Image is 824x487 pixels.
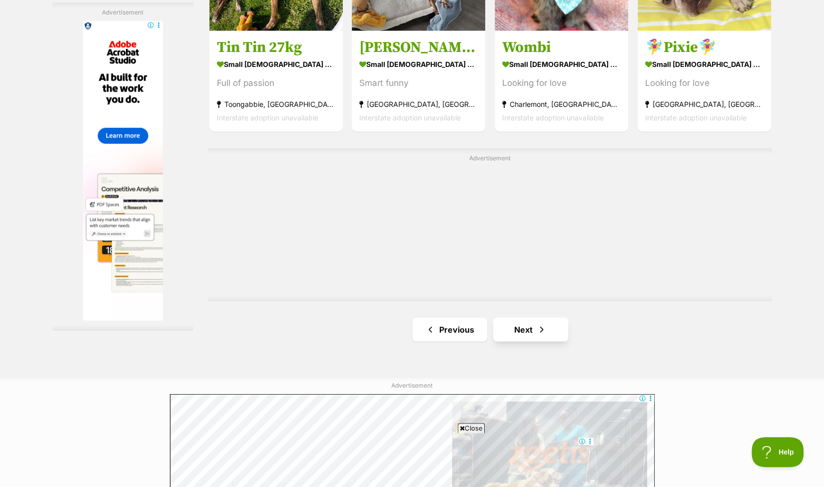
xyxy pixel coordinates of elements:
[502,57,621,72] strong: small [DEMOGRAPHIC_DATA] Dog
[502,38,621,57] h3: Wombi
[645,57,764,72] strong: small [DEMOGRAPHIC_DATA] Dog
[217,114,318,122] span: Interstate adoption unavailable
[645,114,747,122] span: Interstate adoption unavailable
[248,166,733,291] iframe: Advertisement
[352,31,485,132] a: [PERSON_NAME] - Blue Brindle small [DEMOGRAPHIC_DATA] Dog Smart funny [GEOGRAPHIC_DATA], [GEOGRAP...
[495,31,628,132] a: Wombi small [DEMOGRAPHIC_DATA] Dog Looking for love Charlemont, [GEOGRAPHIC_DATA] Interstate adop...
[502,98,621,111] strong: Charlemont, [GEOGRAPHIC_DATA]
[359,114,461,122] span: Interstate adoption unavailable
[359,57,478,72] strong: small [DEMOGRAPHIC_DATA] Dog
[359,98,478,111] strong: [GEOGRAPHIC_DATA], [GEOGRAPHIC_DATA]
[493,318,568,342] a: Next page
[217,57,335,72] strong: small [DEMOGRAPHIC_DATA] Dog
[502,77,621,90] div: Looking for love
[217,77,335,90] div: Full of passion
[412,318,487,342] a: Previous page
[645,98,764,111] strong: [GEOGRAPHIC_DATA], [GEOGRAPHIC_DATA]
[638,31,771,132] a: 🧚‍♀️Pixie🧚‍♀️ small [DEMOGRAPHIC_DATA] Dog Looking for love [GEOGRAPHIC_DATA], [GEOGRAPHIC_DATA] ...
[217,98,335,111] strong: Toongabbie, [GEOGRAPHIC_DATA]
[458,423,485,433] span: Close
[83,21,163,321] iframe: Advertisement
[359,38,478,57] h3: [PERSON_NAME] - Blue Brindle
[645,77,764,90] div: Looking for love
[208,148,772,302] div: Advertisement
[502,114,604,122] span: Interstate adoption unavailable
[359,77,478,90] div: Smart funny
[208,318,772,342] nav: Pagination
[209,31,343,132] a: Tin Tin 27kg small [DEMOGRAPHIC_DATA] Dog Full of passion Toongabbie, [GEOGRAPHIC_DATA] Interstat...
[230,437,594,482] iframe: Advertisement
[52,2,193,331] div: Advertisement
[752,437,804,467] iframe: Help Scout Beacon - Open
[217,38,335,57] h3: Tin Tin 27kg
[645,38,764,57] h3: 🧚‍♀️Pixie🧚‍♀️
